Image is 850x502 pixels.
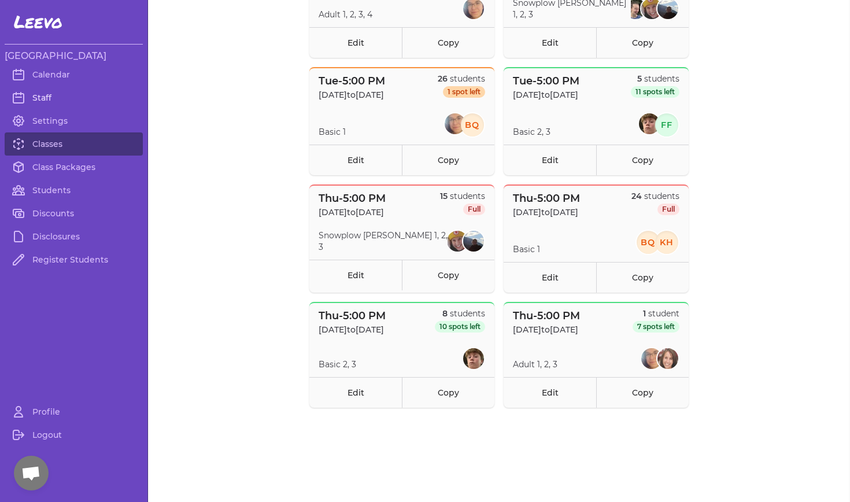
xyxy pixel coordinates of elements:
span: 5 [637,73,642,84]
a: Copy [402,27,494,58]
a: Edit [504,145,596,175]
a: Students [5,179,143,202]
p: Snowplow [PERSON_NAME] 1, 2, 3 [319,230,448,253]
a: Edit [504,262,596,293]
p: students [438,73,485,84]
span: Leevo [14,12,62,32]
text: BQ [641,237,656,248]
p: [DATE] to [DATE] [319,89,385,101]
a: Discounts [5,202,143,225]
p: [DATE] to [DATE] [319,324,386,335]
span: 7 spots left [633,321,679,333]
a: Edit [504,27,596,58]
h3: [GEOGRAPHIC_DATA] [5,49,143,63]
a: Profile [5,400,143,423]
a: Copy [402,145,494,175]
p: student [633,308,679,319]
p: [DATE] to [DATE] [319,206,386,218]
a: Copy [596,27,689,58]
div: Open chat [14,456,49,490]
a: Edit [309,260,402,290]
p: Basic 2, 3 [513,126,550,138]
p: Basic 2, 3 [319,359,356,370]
span: 1 spot left [443,86,485,98]
span: 10 spots left [435,321,485,333]
p: students [631,73,679,84]
p: Tue - 5:00 PM [513,73,579,89]
p: Tue - 5:00 PM [319,73,385,89]
p: students [435,308,485,319]
a: Copy [402,377,494,408]
span: Full [657,204,679,215]
span: 1 [643,308,646,319]
p: Basic 1 [319,126,346,138]
p: Basic 1 [513,243,540,255]
a: Disclosures [5,225,143,248]
a: Calendar [5,63,143,86]
p: Thu - 5:00 PM [319,190,386,206]
text: KH [660,237,674,248]
text: FF [661,120,673,130]
a: Class Packages [5,156,143,179]
p: [DATE] to [DATE] [513,324,580,335]
p: Thu - 5:00 PM [513,190,580,206]
span: 24 [631,191,642,201]
p: Adult 1, 2, 3 [513,359,557,370]
span: 11 spots left [631,86,679,98]
p: Thu - 5:00 PM [319,308,386,324]
a: Edit [309,145,402,175]
span: Full [463,204,485,215]
span: 8 [442,308,448,319]
a: Classes [5,132,143,156]
span: 15 [440,191,448,201]
a: Logout [5,423,143,446]
text: BQ [465,120,480,130]
a: Copy [596,377,689,408]
a: Copy [596,145,689,175]
a: Copy [402,260,494,290]
p: students [631,190,679,202]
p: [DATE] to [DATE] [513,89,579,101]
a: Register Students [5,248,143,271]
a: Edit [309,377,402,408]
a: Copy [596,262,689,293]
a: Staff [5,86,143,109]
p: Thu - 5:00 PM [513,308,580,324]
p: Adult 1, 2, 3, 4 [319,9,372,20]
a: Edit [309,27,402,58]
a: Edit [504,377,596,408]
span: 26 [438,73,448,84]
p: students [440,190,485,202]
p: [DATE] to [DATE] [513,206,580,218]
a: Settings [5,109,143,132]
